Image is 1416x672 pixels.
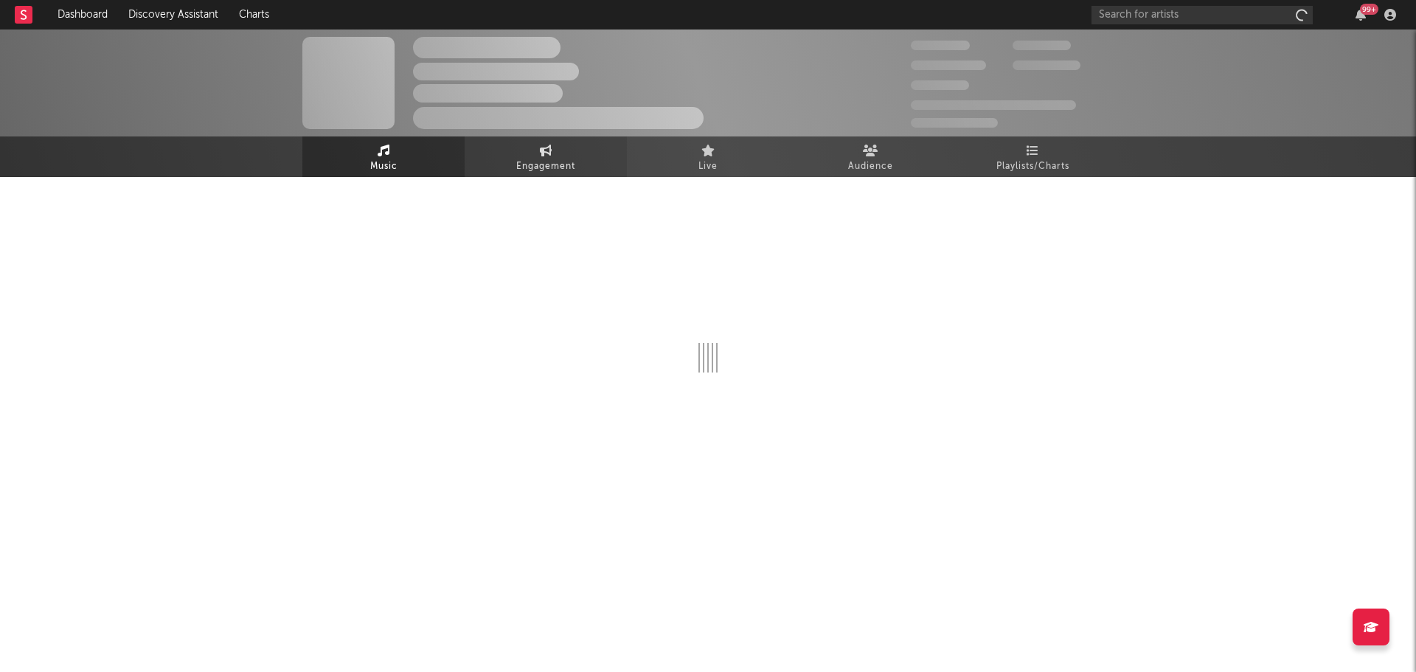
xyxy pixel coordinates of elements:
span: Playlists/Charts [996,158,1069,176]
button: 99+ [1356,9,1366,21]
div: 99 + [1360,4,1378,15]
span: 1,000,000 [1013,60,1080,70]
span: 100,000 [1013,41,1071,50]
a: Playlists/Charts [951,136,1114,177]
span: Audience [848,158,893,176]
span: Live [698,158,718,176]
span: Jump Score: 85.0 [911,118,998,128]
span: Music [370,158,398,176]
span: 100,000 [911,80,969,90]
a: Music [302,136,465,177]
span: 50,000,000 [911,60,986,70]
a: Live [627,136,789,177]
span: 300,000 [911,41,970,50]
a: Audience [789,136,951,177]
input: Search for artists [1091,6,1313,24]
a: Engagement [465,136,627,177]
span: Engagement [516,158,575,176]
span: 50,000,000 Monthly Listeners [911,100,1076,110]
